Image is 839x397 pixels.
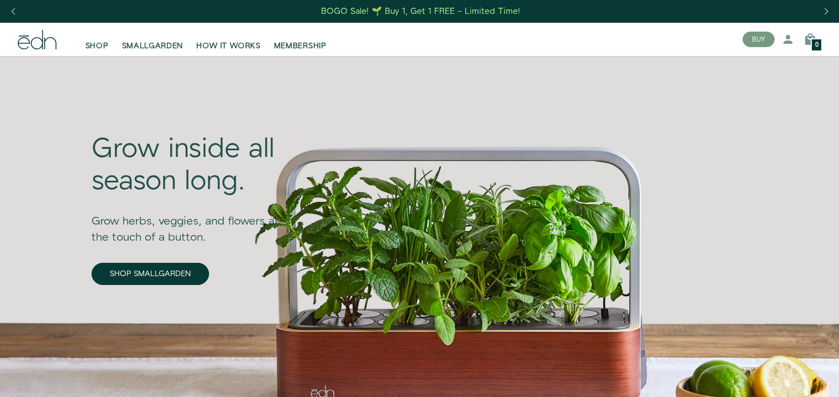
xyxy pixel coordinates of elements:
[122,40,184,52] span: SMALLGARDEN
[320,3,521,20] a: BOGO Sale! 🌱 Buy 1, Get 1 FREE – Limited Time!
[91,263,209,285] a: SHOP SMALLGARDEN
[196,40,260,52] span: HOW IT WORKS
[91,134,296,197] div: Grow inside all season long.
[815,42,818,48] span: 0
[743,32,775,47] button: BUY
[115,27,190,52] a: SMALLGARDEN
[267,27,333,52] a: MEMBERSHIP
[190,27,267,52] a: HOW IT WORKS
[321,6,520,17] div: BOGO Sale! 🌱 Buy 1, Get 1 FREE – Limited Time!
[79,27,115,52] a: SHOP
[91,198,296,246] div: Grow herbs, veggies, and flowers at the touch of a button.
[85,40,109,52] span: SHOP
[274,40,327,52] span: MEMBERSHIP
